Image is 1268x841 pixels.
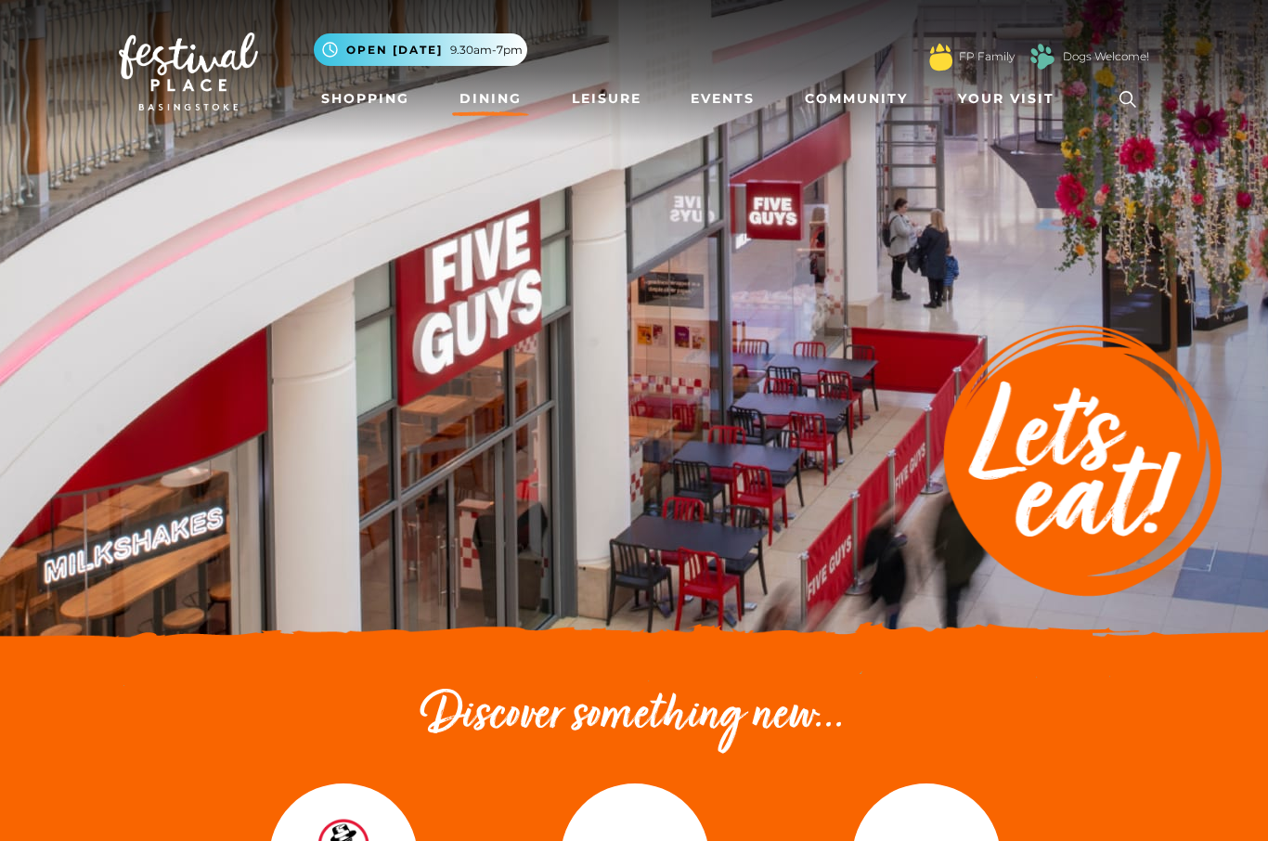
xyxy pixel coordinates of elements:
span: 9.30am-7pm [450,42,523,58]
a: Shopping [314,82,417,116]
a: FP Family [959,48,1015,65]
span: Open [DATE] [346,42,443,58]
a: Dining [452,82,529,116]
a: Dogs Welcome! [1063,48,1149,65]
img: Festival Place Logo [119,32,258,110]
a: Your Visit [951,82,1071,116]
h2: Discover something new... [119,687,1149,746]
a: Leisure [564,82,649,116]
span: Your Visit [958,89,1055,109]
a: Events [683,82,762,116]
button: Open [DATE] 9.30am-7pm [314,33,527,66]
a: Community [797,82,915,116]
